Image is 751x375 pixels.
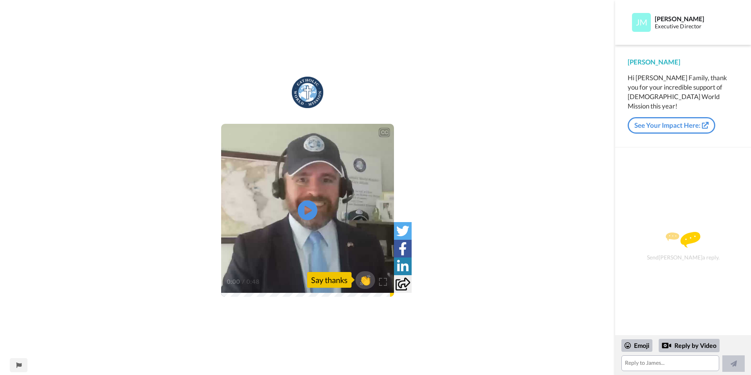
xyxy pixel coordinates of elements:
img: 23c181ca-9a08-45cd-9316-7e7b7bb71f46 [292,77,323,108]
div: Executive Director [655,23,738,30]
img: message.svg [666,232,700,248]
a: See Your Impact Here: [628,117,715,134]
span: 👏 [355,274,375,286]
div: Say thanks [307,272,352,288]
img: Profile Image [632,13,651,32]
button: 👏 [355,271,375,289]
span: 0:00 [227,277,240,287]
div: Reply by Video [659,339,720,352]
div: CC [379,129,389,136]
span: / [242,277,245,287]
span: 0:48 [246,277,260,287]
div: Reply by Video [662,341,671,350]
div: Send [PERSON_NAME] a reply. [626,161,740,331]
div: Emoji [621,339,652,352]
img: Full screen [379,278,387,286]
div: [PERSON_NAME] [655,15,738,22]
div: [PERSON_NAME] [628,57,738,67]
div: Hi [PERSON_NAME] Family, thank you for your incredible support of [DEMOGRAPHIC_DATA] World Missio... [628,73,738,111]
